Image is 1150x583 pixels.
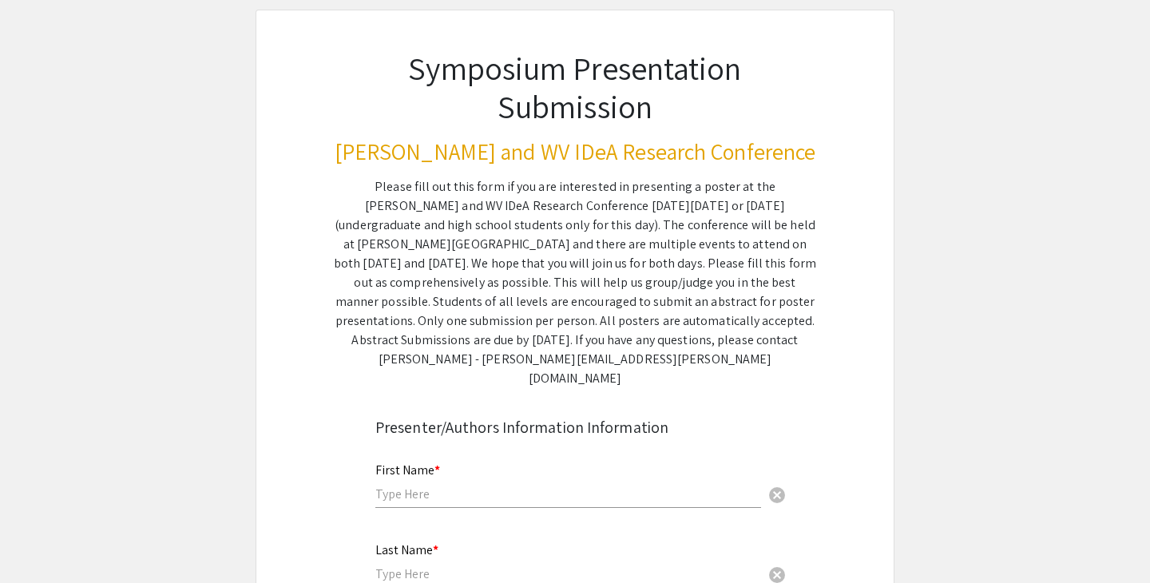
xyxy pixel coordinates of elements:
[375,565,761,582] input: Type Here
[375,462,440,478] mat-label: First Name
[375,415,775,439] div: Presenter/Authors Information Information
[767,486,787,505] span: cancel
[12,511,68,571] iframe: Chat
[761,478,793,510] button: Clear
[334,138,816,165] h3: [PERSON_NAME] and WV IDeA Research Conference
[375,541,438,558] mat-label: Last Name
[375,486,761,502] input: Type Here
[334,49,816,125] h1: Symposium Presentation Submission
[334,177,816,388] div: Please fill out this form if you are interested in presenting a poster at the [PERSON_NAME] and W...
